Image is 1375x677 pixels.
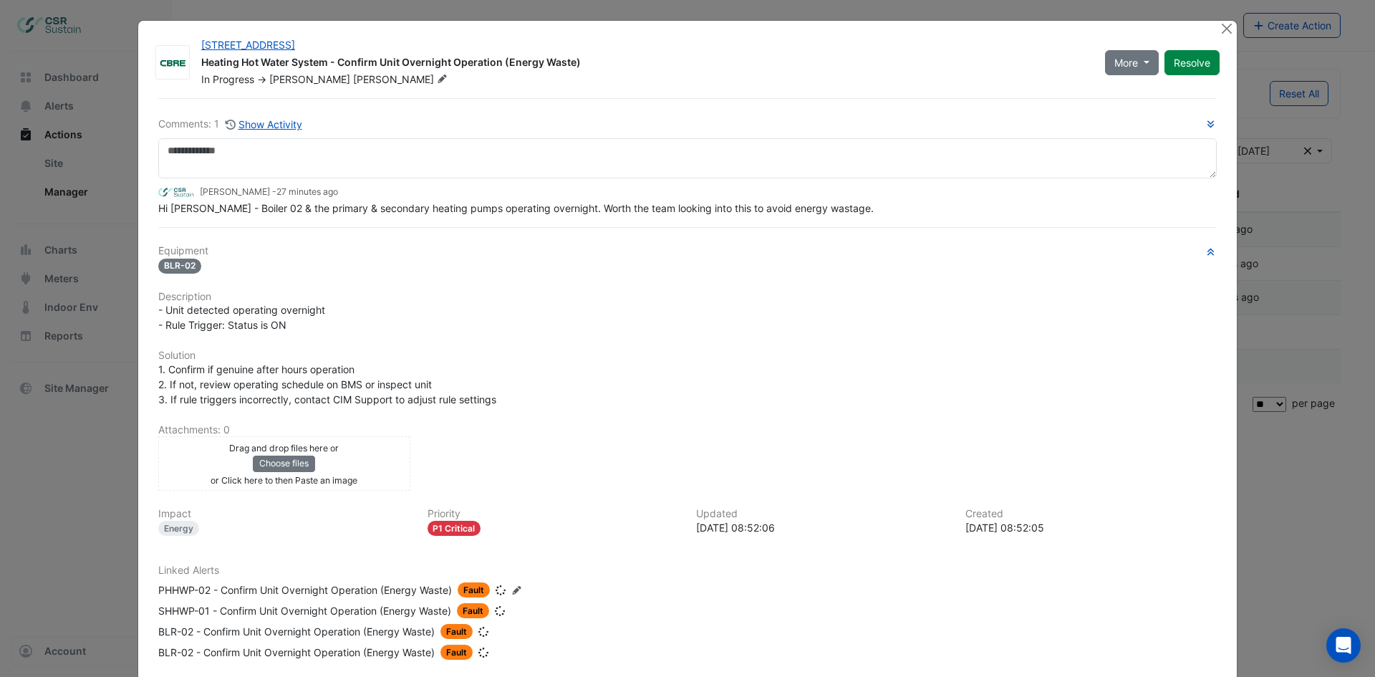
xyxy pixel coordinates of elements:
[965,508,1217,520] h6: Created
[276,186,338,197] span: 2025-10-09 08:52:06
[511,585,522,596] fa-icon: Edit Linked Alerts
[158,245,1217,257] h6: Equipment
[440,645,473,660] span: Fault
[158,424,1217,436] h6: Attachments: 0
[158,582,452,597] div: PHHWP-02 - Confirm Unit Overnight Operation (Energy Waste)
[211,475,357,486] small: or Click here to then Paste an image
[1105,50,1159,75] button: More
[696,508,948,520] h6: Updated
[428,521,481,536] div: P1 Critical
[158,645,435,660] div: BLR-02 - Confirm Unit Overnight Operation (Energy Waste)
[428,508,680,520] h6: Priority
[1326,628,1361,663] div: Open Intercom Messenger
[1164,50,1220,75] button: Resolve
[269,73,350,85] span: [PERSON_NAME]
[229,443,339,453] small: Drag and drop files here or
[253,456,315,471] button: Choose files
[158,304,325,331] span: - Unit detected operating overnight - Rule Trigger: Status is ON
[457,603,489,618] span: Fault
[201,39,295,51] a: [STREET_ADDRESS]
[158,291,1217,303] h6: Description
[158,521,199,536] div: Energy
[225,116,303,133] button: Show Activity
[158,350,1217,362] h6: Solution
[158,202,874,214] span: Hi [PERSON_NAME] - Boiler 02 & the primary & secondary heating pumps operating overnight. Worth t...
[158,565,1217,577] h6: Linked Alerts
[158,185,194,201] img: CSR Sustain
[201,73,254,85] span: In Progress
[696,520,948,535] div: [DATE] 08:52:06
[965,520,1217,535] div: [DATE] 08:52:05
[257,73,266,85] span: ->
[158,508,410,520] h6: Impact
[158,603,451,618] div: SHHWP-01 - Confirm Unit Overnight Operation (Energy Waste)
[158,624,435,639] div: BLR-02 - Confirm Unit Overnight Operation (Energy Waste)
[158,116,303,133] div: Comments: 1
[440,624,473,639] span: Fault
[200,186,338,198] small: [PERSON_NAME] -
[158,363,496,405] span: 1. Confirm if genuine after hours operation 2. If not, review operating schedule on BMS or inspec...
[353,72,450,87] span: [PERSON_NAME]
[156,56,189,70] img: CBRE
[458,582,490,597] span: Fault
[201,55,1088,72] div: Heating Hot Water System - Confirm Unit Overnight Operation (Energy Waste)
[1114,55,1138,70] span: More
[158,259,201,274] span: BLR-02
[1219,21,1234,36] button: Close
